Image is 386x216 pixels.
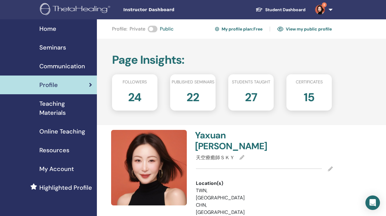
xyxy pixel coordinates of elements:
img: cog.svg [215,26,219,32]
span: Followers [123,79,147,85]
h2: 22 [186,88,199,105]
span: Published seminars [172,79,214,85]
span: My Account [39,164,74,173]
a: Student Dashboard [251,4,310,15]
h2: Page Insights : [112,53,332,67]
li: TWN, [GEOGRAPHIC_DATA] [196,187,248,201]
img: eye.svg [277,26,283,32]
img: default.jpg [315,5,325,15]
img: default.jpg [111,130,187,205]
span: Location(s) [196,180,223,187]
span: 8 [322,2,327,7]
h2: 24 [128,88,142,105]
img: graduation-cap-white.svg [256,7,263,12]
span: Instructor Dashboard [123,7,214,13]
a: View my public profile [277,24,332,34]
span: Seminars [39,43,66,52]
span: Communication [39,62,85,71]
h2: 27 [245,88,257,105]
span: 天空療癒師ＳＫＹ [196,154,235,161]
a: My profile plan:Free [215,24,262,34]
span: Home [39,24,56,33]
h4: Yaxuan [PERSON_NAME] [195,130,261,152]
span: Resources [39,146,69,155]
img: logo.png [40,3,112,17]
span: Teaching Materials [39,99,92,117]
span: Profile : [112,25,127,33]
li: CHN, [GEOGRAPHIC_DATA] [196,201,248,216]
span: Students taught [232,79,270,85]
div: Open Intercom Messenger [365,195,380,210]
span: Highlighted Profile [39,183,92,192]
span: Profile [39,80,58,89]
span: Certificates [296,79,323,85]
h2: 15 [304,88,315,105]
span: Private [130,25,145,33]
span: Public [160,25,173,33]
span: Online Teaching [39,127,85,136]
